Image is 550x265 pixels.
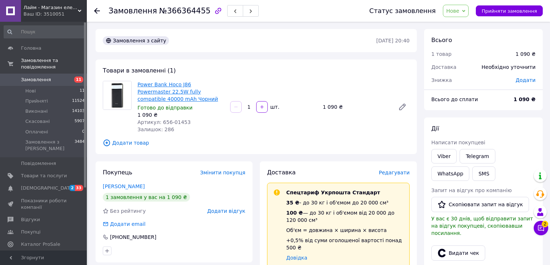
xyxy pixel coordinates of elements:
div: 1 090 ₴ [137,111,224,119]
span: 11 [80,88,85,94]
a: [PERSON_NAME] [103,183,145,189]
span: Каталог ProSale [21,241,60,248]
span: Написати покупцеві [431,140,485,145]
span: Оплачені [25,129,48,135]
span: Прийняті [25,98,48,104]
div: 1 замовлення у вас на 1 090 ₴ [103,193,190,202]
span: Замовлення [109,7,157,15]
div: Повернутися назад [94,7,100,15]
b: 1 090 ₴ [513,96,536,102]
span: Всього [431,37,452,44]
a: Довідка [286,255,307,261]
span: Товари та послуги [21,173,67,179]
span: №366364455 [159,7,211,15]
div: Необхідно уточнити [477,59,540,75]
span: Додати товар [103,139,410,147]
a: Редагувати [395,100,410,114]
span: [DEMOGRAPHIC_DATA] [21,185,75,191]
span: Головна [21,45,41,51]
span: 0 [82,129,85,135]
div: Замовлення з сайту [103,36,169,45]
span: Редагувати [379,170,410,175]
span: 14103 [72,108,85,115]
span: Спецтариф Укрпошта Стандарт [286,190,380,195]
span: 11 [74,76,83,83]
span: 100 ₴ [286,210,303,216]
time: [DATE] 20:40 [376,38,410,44]
div: Статус замовлення [369,7,436,15]
img: Power Bank Hoco J86 Powermaster 22.5W fully compatible 40000 mAh Чорний [103,81,131,109]
span: Дії [431,125,439,132]
span: Покупці [21,229,41,235]
div: Ваш ID: 3510051 [24,11,87,17]
button: Видати чек [431,245,485,261]
div: Об'єм = довжина × ширина × висота [286,227,403,234]
span: Покупець [103,169,132,176]
a: Power Bank Hoco J86 Powermaster 22.5W fully compatible 40000 mAh Чорний [137,82,218,102]
span: Нові [25,88,36,94]
span: Додати відгук [207,208,245,214]
div: Додати email [102,220,146,228]
div: — до 30 кг і об'ємом від 20 000 до 120 000 см³ [286,209,403,224]
span: Замовлення з [PERSON_NAME] [25,139,75,152]
span: Виконані [25,108,48,115]
span: 2 [542,221,548,227]
div: [PHONE_NUMBER] [109,233,157,241]
a: Telegram [460,149,495,163]
span: Товари в замовленні (1) [103,67,176,74]
span: 11524 [72,98,85,104]
div: 1 090 ₴ [320,102,392,112]
div: 1 090 ₴ [516,50,536,58]
span: Замовлення [21,76,51,83]
div: +0,5% від суми оголошеної вартості понад 500 ₴ [286,237,403,251]
button: Скопіювати запит на відгук [431,197,529,212]
span: Лайм - Магазин електроніки та аксесуарів! [24,4,78,11]
span: Залишок: 286 [137,127,174,132]
a: WhatsApp [431,166,469,181]
span: Доставка [431,64,456,70]
div: шт. [268,103,280,111]
button: Прийняти замовлення [476,5,543,16]
span: 33 [75,185,83,191]
span: Замовлення та повідомлення [21,57,87,70]
span: Без рейтингу [110,208,146,214]
a: Viber [431,149,457,163]
div: Додати email [109,220,146,228]
button: SMS [472,166,495,181]
span: 35 ₴ [286,200,299,206]
span: Прийняти замовлення [482,8,537,14]
span: Всього до сплати [431,96,478,102]
span: 5907 [75,118,85,125]
span: 3484 [75,139,85,152]
span: 1 товар [431,51,452,57]
button: Чат з покупцем2 [534,221,548,235]
span: Запит на відгук про компанію [431,187,512,193]
span: 2 [69,185,75,191]
span: Артикул: 656-01453 [137,119,191,125]
input: Пошук [4,25,85,38]
span: Нове [446,8,459,14]
span: Показники роботи компанії [21,198,67,211]
div: - до 30 кг і об'ємом до 20 000 см³ [286,199,403,206]
span: Відгуки [21,216,40,223]
span: Доставка [267,169,296,176]
span: Повідомлення [21,160,56,167]
span: Додати [516,77,536,83]
span: Готово до відправки [137,105,192,111]
span: Скасовані [25,118,50,125]
span: У вас є 30 днів, щоб відправити запит на відгук покупцеві, скопіювавши посилання. [431,216,533,236]
span: Змінити покупця [200,170,245,175]
span: Знижка [431,77,452,83]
